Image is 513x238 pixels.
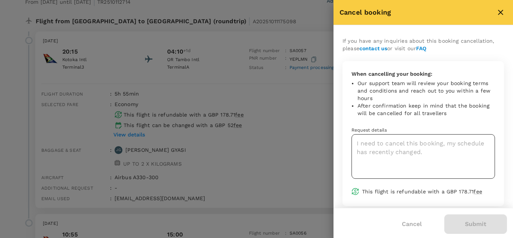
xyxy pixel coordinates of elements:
[358,79,495,102] li: Our support team will review your booking terms and conditions and reach out to you within a few ...
[358,102,495,117] li: After confirmation keep in mind that the booking will be cancelled for all travellers
[339,7,494,18] div: Cancel booking
[359,45,388,51] a: contact us
[343,38,495,51] span: If you have any inquiries about this booking cancellation, please or visit our
[474,189,482,195] span: fee
[352,127,387,133] span: Request details
[352,70,495,78] p: When cancelling your booking:
[416,45,426,51] a: FAQ
[494,6,507,19] button: close
[391,215,432,234] button: Cancel
[362,188,495,195] p: This flight is refundable with a GBP 178.71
